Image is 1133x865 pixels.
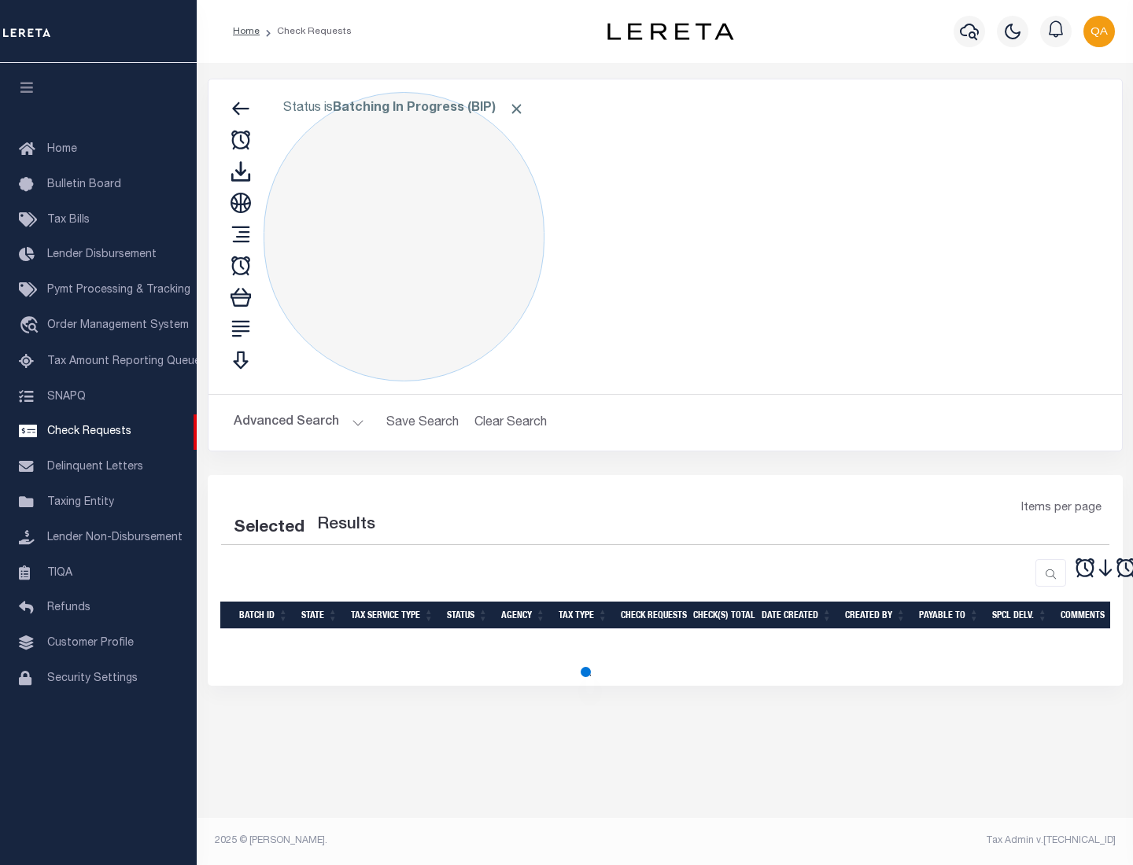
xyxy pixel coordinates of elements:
[233,602,295,629] th: Batch Id
[47,532,183,543] span: Lender Non-Disbursement
[552,602,614,629] th: Tax Type
[260,24,352,39] li: Check Requests
[755,602,839,629] th: Date Created
[986,602,1054,629] th: Spcl Delv.
[508,101,525,117] span: Click to Remove
[234,516,304,541] div: Selected
[295,602,345,629] th: State
[47,144,77,155] span: Home
[47,285,190,296] span: Pymt Processing & Tracking
[913,602,986,629] th: Payable To
[19,316,44,337] i: travel_explore
[1083,16,1115,47] img: svg+xml;base64,PHN2ZyB4bWxucz0iaHR0cDovL3d3dy53My5vcmcvMjAwMC9zdmciIHBvaW50ZXItZXZlbnRzPSJub25lIi...
[47,179,121,190] span: Bulletin Board
[47,320,189,331] span: Order Management System
[614,602,687,629] th: Check Requests
[333,102,525,115] b: Batching In Progress (BIP)
[47,638,134,649] span: Customer Profile
[264,92,544,381] div: Click to Edit
[677,834,1116,848] div: Tax Admin v.[TECHNICAL_ID]
[47,391,86,402] span: SNAPQ
[47,426,131,437] span: Check Requests
[47,673,138,684] span: Security Settings
[233,27,260,36] a: Home
[345,602,441,629] th: Tax Service Type
[47,567,72,578] span: TIQA
[47,462,143,473] span: Delinquent Letters
[47,356,201,367] span: Tax Amount Reporting Queue
[317,513,375,538] label: Results
[203,834,666,848] div: 2025 © [PERSON_NAME].
[441,602,495,629] th: Status
[47,497,114,508] span: Taxing Entity
[1054,602,1125,629] th: Comments
[687,602,755,629] th: Check(s) Total
[839,602,913,629] th: Created By
[377,407,468,438] button: Save Search
[234,407,364,438] button: Advanced Search
[47,249,157,260] span: Lender Disbursement
[47,602,90,613] span: Refunds
[468,407,554,438] button: Clear Search
[1021,500,1102,517] span: Items per page
[607,23,733,40] img: logo-dark.svg
[47,215,90,226] span: Tax Bills
[495,602,552,629] th: Agency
